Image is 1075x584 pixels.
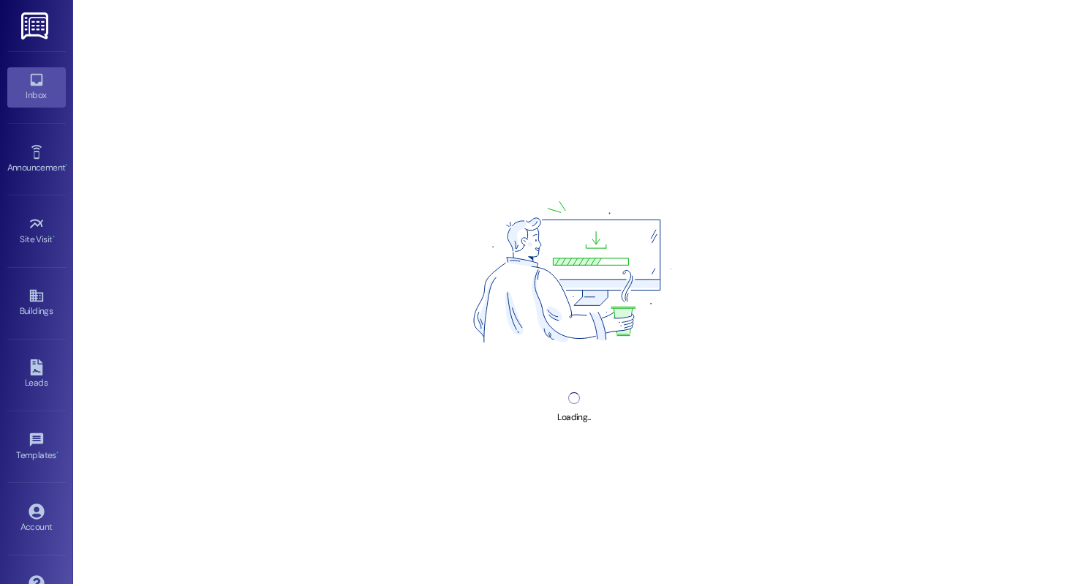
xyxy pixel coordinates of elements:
img: ResiDesk Logo [21,12,51,40]
a: Buildings [7,283,66,323]
a: Site Visit • [7,211,66,251]
span: • [56,448,59,458]
a: Leads [7,355,66,394]
a: Inbox [7,67,66,107]
a: Templates • [7,427,66,467]
div: Loading... [557,410,590,425]
span: • [65,160,67,171]
a: Account [7,499,66,539]
span: • [53,232,55,242]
